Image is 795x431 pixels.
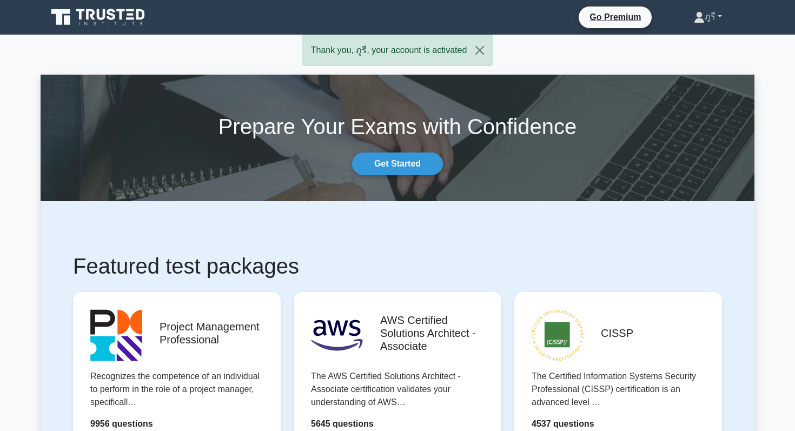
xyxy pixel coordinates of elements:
[302,35,494,66] div: Thank you, ภูรี, your account is activated
[467,35,493,65] button: Close
[668,6,748,28] a: ภูรี
[352,152,443,175] a: Get Started
[583,10,647,24] a: Go Premium
[41,114,754,140] h1: Prepare Your Exams with Confidence
[73,253,722,279] h1: Featured test packages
